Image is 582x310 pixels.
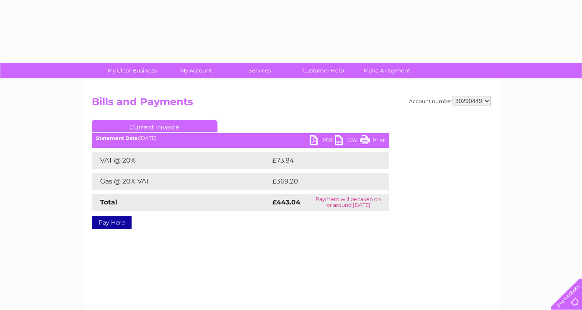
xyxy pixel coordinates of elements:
td: £73.84 [270,152,372,169]
td: Payment will be taken on or around [DATE] [308,194,389,211]
div: [DATE] [92,135,389,141]
td: Gas @ 20% VAT [92,173,270,190]
a: PDF [310,135,335,147]
td: £369.20 [270,173,375,190]
a: My Account [161,63,230,78]
td: VAT @ 20% [92,152,270,169]
a: Pay Here [92,216,132,229]
a: Customer Help [289,63,358,78]
strong: £443.04 [272,198,300,206]
b: Statement Date: [96,135,139,141]
a: Print [360,135,385,147]
a: Current Invoice [92,120,217,132]
a: Services [225,63,294,78]
a: Make A Payment [352,63,422,78]
a: CSV [335,135,360,147]
a: My Clear Business [98,63,167,78]
strong: Total [100,198,117,206]
div: Account number [409,96,491,106]
h2: Bills and Payments [92,96,491,112]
